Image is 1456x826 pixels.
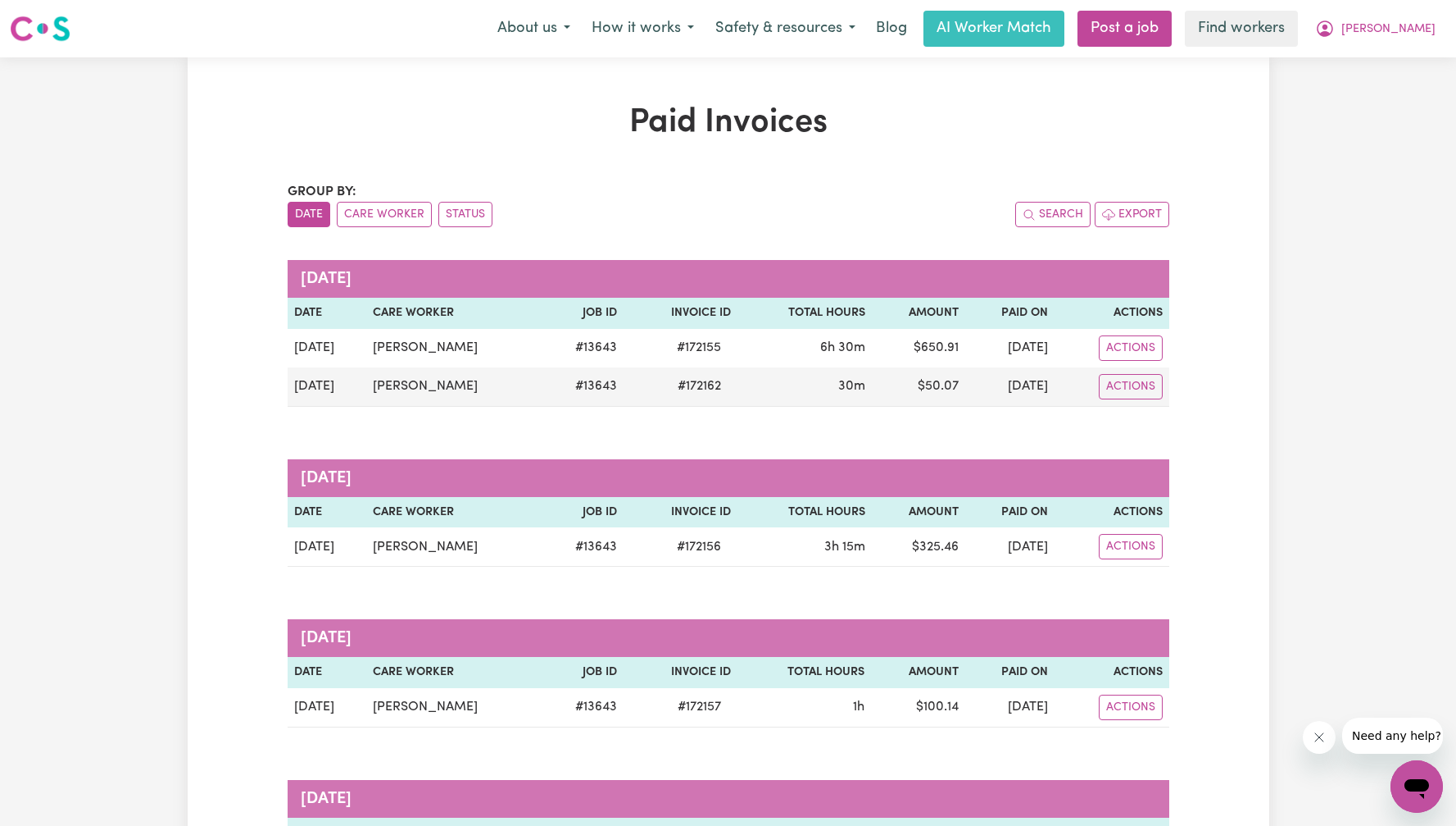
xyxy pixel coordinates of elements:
td: $ 650.91 [872,329,965,367]
th: Invoice ID [624,657,737,688]
span: # 172162 [668,376,731,396]
th: Paid On [965,657,1055,688]
th: Total Hours [737,298,871,329]
th: Care Worker [366,497,542,528]
th: Job ID [542,298,624,329]
th: Actions [1055,497,1169,528]
th: Date [288,657,367,688]
td: # 13643 [542,367,624,407]
button: sort invoices by paid status [438,202,492,227]
td: [DATE] [965,688,1055,728]
caption: [DATE] [288,459,1169,497]
th: Actions [1055,298,1169,329]
th: Total Hours [737,497,871,528]
button: About us [487,11,581,46]
td: [PERSON_NAME] [366,367,542,407]
td: [DATE] [288,527,367,567]
th: Total Hours [737,657,872,688]
button: Search [1015,202,1091,227]
td: [DATE] [288,367,367,407]
td: [DATE] [965,329,1054,367]
span: # 172157 [668,697,731,717]
td: [PERSON_NAME] [366,688,542,728]
h1: Paid Invoices [288,103,1169,143]
th: Invoice ID [624,497,738,528]
th: Job ID [542,657,624,688]
span: [PERSON_NAME] [1341,21,1436,39]
iframe: Message from company [1342,718,1443,754]
span: 3 hours 15 minutes [824,541,865,554]
th: Amount [872,298,965,329]
th: Actions [1055,657,1169,688]
button: sort invoices by care worker [337,202,432,227]
span: 1 hour [853,701,864,714]
td: [PERSON_NAME] [366,527,542,567]
td: $ 100.14 [871,688,965,728]
td: $ 325.46 [872,527,965,567]
caption: [DATE] [288,260,1169,298]
th: Amount [872,497,965,528]
caption: [DATE] [288,619,1169,657]
span: # 172155 [667,338,731,358]
td: [DATE] [288,329,367,367]
iframe: Button to launch messaging window [1390,760,1443,813]
button: Actions [1099,534,1163,559]
button: sort invoices by date [288,202,330,227]
span: 6 hours 30 minutes [820,341,865,354]
button: Actions [1099,335,1163,361]
th: Amount [871,657,965,688]
a: Post a job [1077,11,1172,47]
td: [DATE] [965,527,1054,567]
th: Job ID [542,497,624,528]
span: Group by: [288,185,356,199]
button: My Account [1304,11,1446,46]
td: $ 50.07 [872,367,965,407]
td: [DATE] [288,688,367,728]
button: Actions [1099,695,1163,720]
th: Paid On [965,298,1054,329]
img: Careseekers logo [10,14,70,43]
a: Careseekers logo [10,10,70,48]
a: Find workers [1185,11,1298,47]
th: Paid On [965,497,1054,528]
th: Date [288,298,367,329]
span: # 172156 [667,537,731,557]
th: Care Worker [366,298,542,329]
caption: [DATE] [288,780,1169,818]
th: Care Worker [366,657,542,688]
button: Safety & resources [705,11,866,46]
td: [DATE] [965,367,1054,407]
button: Export [1095,202,1169,227]
td: # 13643 [542,527,624,567]
a: Blog [866,11,917,47]
span: 30 minutes [838,380,865,393]
a: AI Worker Match [923,11,1064,47]
td: # 13643 [542,329,624,367]
th: Invoice ID [624,298,738,329]
th: Date [288,497,367,528]
iframe: Close message [1303,721,1336,754]
button: How it works [581,11,705,46]
button: Actions [1099,374,1163,399]
td: [PERSON_NAME] [366,329,542,367]
td: # 13643 [542,688,624,728]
